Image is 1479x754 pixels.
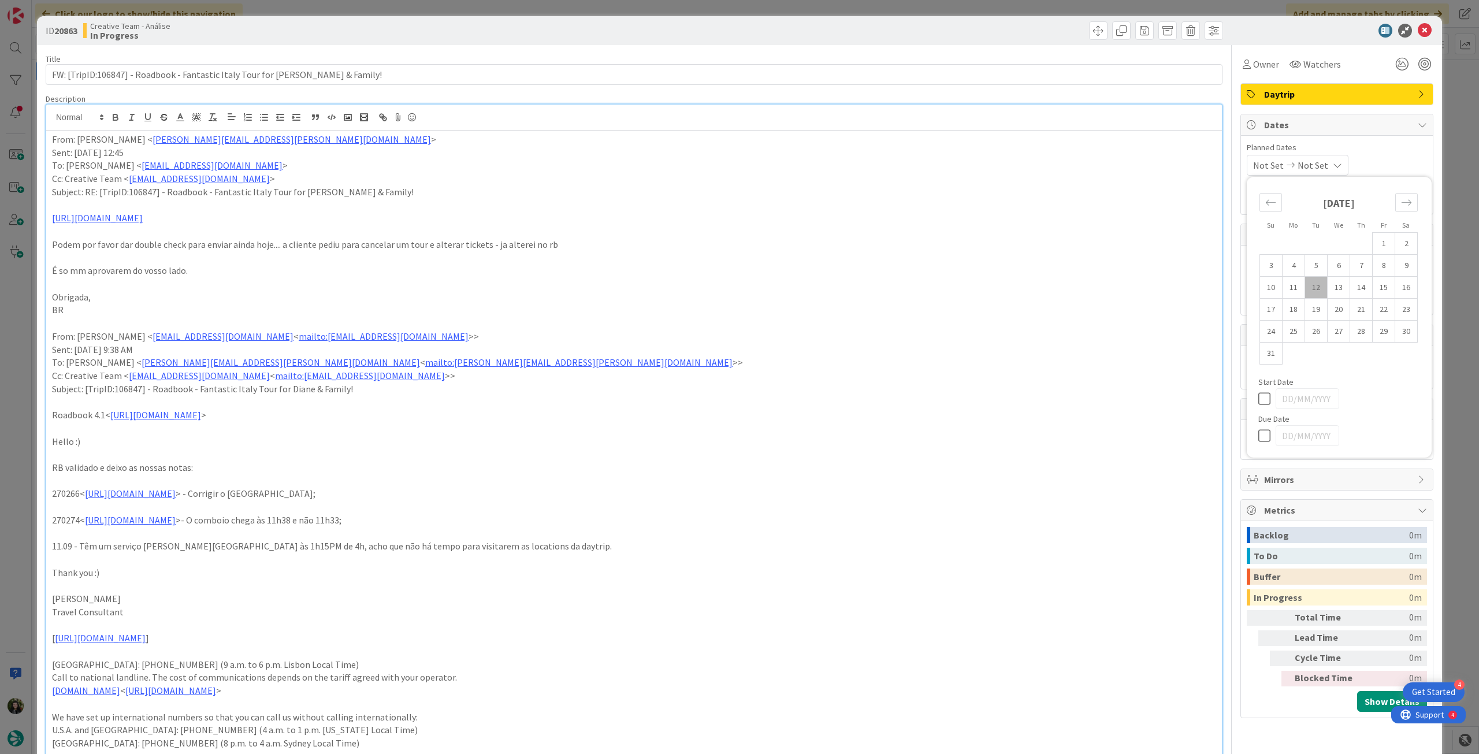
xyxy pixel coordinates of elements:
[85,514,176,526] a: [URL][DOMAIN_NAME]
[1409,569,1422,585] div: 0m
[1363,630,1422,646] div: 0m
[1409,589,1422,606] div: 0m
[1305,321,1328,343] td: Choose Tuesday, 26/Aug/2025 12:00 as your check-in date. It’s available.
[46,24,77,38] span: ID
[52,330,1216,343] p: From: [PERSON_NAME] < < >>
[1303,57,1341,71] span: Watchers
[1260,343,1283,365] td: Choose Sunday, 31/Aug/2025 12:00 as your check-in date. It’s available.
[1283,255,1305,277] td: Choose Monday, 04/Aug/2025 12:00 as your check-in date. It’s available.
[1357,221,1365,229] small: Th
[1264,118,1412,132] span: Dates
[1260,255,1283,277] td: Choose Sunday, 03/Aug/2025 12:00 as your check-in date. It’s available.
[60,5,63,14] div: 4
[46,54,61,64] label: Title
[1323,196,1355,210] strong: [DATE]
[52,487,1216,500] p: 270266< > - Corrigir o [GEOGRAPHIC_DATA];
[90,21,170,31] span: Creative Team - Análise
[142,356,420,368] a: [PERSON_NAME][EMAIL_ADDRESS][PERSON_NAME][DOMAIN_NAME]
[1254,569,1409,585] div: Buffer
[1373,321,1395,343] td: Choose Friday, 29/Aug/2025 12:00 as your check-in date. It’s available.
[52,514,1216,527] p: 270274< >- O comboio chega às 11h38 e não 11h33;
[1254,589,1409,606] div: In Progress
[52,671,1216,684] p: Call to national landline. The cost of communications depends on the tariff agreed with your oper...
[1409,527,1422,543] div: 0m
[275,370,445,381] a: mailto:[EMAIL_ADDRESS][DOMAIN_NAME]
[1409,548,1422,564] div: 0m
[1381,221,1387,229] small: Fr
[1395,321,1418,343] td: Choose Saturday, 30/Aug/2025 12:00 as your check-in date. It’s available.
[1283,321,1305,343] td: Choose Monday, 25/Aug/2025 12:00 as your check-in date. It’s available.
[153,330,293,342] a: [EMAIL_ADDRESS][DOMAIN_NAME]
[1254,548,1409,564] div: To Do
[85,488,176,499] a: [URL][DOMAIN_NAME]
[129,370,270,381] a: [EMAIL_ADDRESS][DOMAIN_NAME]
[52,133,1216,146] p: From: [PERSON_NAME] < >
[1258,415,1290,423] span: Due Date
[1247,183,1430,378] div: Calendar
[52,291,1216,304] p: Obrigada,
[1264,503,1412,517] span: Metrics
[1373,233,1395,255] td: Choose Friday, 01/Aug/2025 12:00 as your check-in date. It’s available.
[1295,671,1358,686] div: Blocked Time
[125,685,216,696] a: [URL][DOMAIN_NAME]
[1350,321,1373,343] td: Choose Thursday, 28/Aug/2025 12:00 as your check-in date. It’s available.
[1395,255,1418,277] td: Choose Saturday, 09/Aug/2025 12:00 as your check-in date. It’s available.
[1289,221,1298,229] small: Mo
[55,632,146,644] a: [URL][DOMAIN_NAME]
[1264,473,1412,486] span: Mirrors
[1264,87,1412,101] span: Daytrip
[52,382,1216,396] p: Subject: [TripID:106847] - Roadbook - Fantastic Italy Tour for Diane & Family!
[46,94,86,104] span: Description
[1334,221,1343,229] small: We
[1305,299,1328,321] td: Choose Tuesday, 19/Aug/2025 12:00 as your check-in date. It’s available.
[1412,686,1455,698] div: Get Started
[52,264,1216,277] p: É so mm aprovarem do vosso lado.
[52,540,1216,553] p: 11.09 - Têm um serviço [PERSON_NAME][GEOGRAPHIC_DATA] às 1h15PM de 4h, acho que não há tempo para...
[1267,221,1274,229] small: Su
[129,173,270,184] a: [EMAIL_ADDRESS][DOMAIN_NAME]
[52,159,1216,172] p: To: [PERSON_NAME] < >
[52,461,1216,474] p: RB validado e deixo as nossas notas:
[52,369,1216,382] p: Cc: Creative Team < < >>
[1403,682,1465,702] div: Open Get Started checklist, remaining modules: 4
[110,409,201,421] a: [URL][DOMAIN_NAME]
[1258,378,1294,386] span: Start Date
[1247,142,1427,154] span: Planned Dates
[52,685,120,696] a: [DOMAIN_NAME]
[90,31,170,40] b: In Progress
[52,566,1216,580] p: Thank you :)
[1253,158,1284,172] span: Not Set
[1363,671,1422,686] div: 0m
[52,356,1216,369] p: To: [PERSON_NAME] < < >>
[1295,630,1358,646] div: Lead Time
[1363,651,1422,666] div: 0m
[142,159,283,171] a: [EMAIL_ADDRESS][DOMAIN_NAME]
[1357,691,1427,712] button: Show Details
[52,212,143,224] a: [URL][DOMAIN_NAME]
[52,238,1216,251] p: Podem por favor dar double check para enviar ainda hoje.... a cliente pediu para cancelar um tour...
[1254,527,1409,543] div: Backlog
[1363,610,1422,626] div: 0m
[1350,299,1373,321] td: Choose Thursday, 21/Aug/2025 12:00 as your check-in date. It’s available.
[1395,233,1418,255] td: Choose Saturday, 02/Aug/2025 12:00 as your check-in date. It’s available.
[425,356,733,368] a: mailto:[PERSON_NAME][EMAIL_ADDRESS][PERSON_NAME][DOMAIN_NAME]
[1283,277,1305,299] td: Choose Monday, 11/Aug/2025 12:00 as your check-in date. It’s available.
[1395,277,1418,299] td: Choose Saturday, 16/Aug/2025 12:00 as your check-in date. It’s available.
[52,343,1216,356] p: Sent: [DATE] 9:38 AM
[52,435,1216,448] p: Hello :)
[1328,299,1350,321] td: Choose Wednesday, 20/Aug/2025 12:00 as your check-in date. It’s available.
[52,408,1216,422] p: Roadbook 4.1< >
[153,133,431,145] a: [PERSON_NAME][EMAIL_ADDRESS][PERSON_NAME][DOMAIN_NAME]
[1260,299,1283,321] td: Choose Sunday, 17/Aug/2025 12:00 as your check-in date. It’s available.
[52,723,1216,737] p: U.S.A. and [GEOGRAPHIC_DATA]: [PHONE_NUMBER] (4 a.m. to 1 p.m. [US_STATE] Local Time)
[1350,255,1373,277] td: Choose Thursday, 07/Aug/2025 12:00 as your check-in date. It’s available.
[1295,651,1358,666] div: Cycle Time
[1373,299,1395,321] td: Choose Friday, 22/Aug/2025 12:00 as your check-in date. It’s available.
[1402,221,1410,229] small: Sa
[1350,277,1373,299] td: Choose Thursday, 14/Aug/2025 12:00 as your check-in date. It’s available.
[52,303,1216,317] p: BR
[1260,277,1283,299] td: Choose Sunday, 10/Aug/2025 12:00 as your check-in date. It’s available.
[24,2,53,16] span: Support
[1283,299,1305,321] td: Choose Monday, 18/Aug/2025 12:00 as your check-in date. It’s available.
[1373,277,1395,299] td: Choose Friday, 15/Aug/2025 12:00 as your check-in date. It’s available.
